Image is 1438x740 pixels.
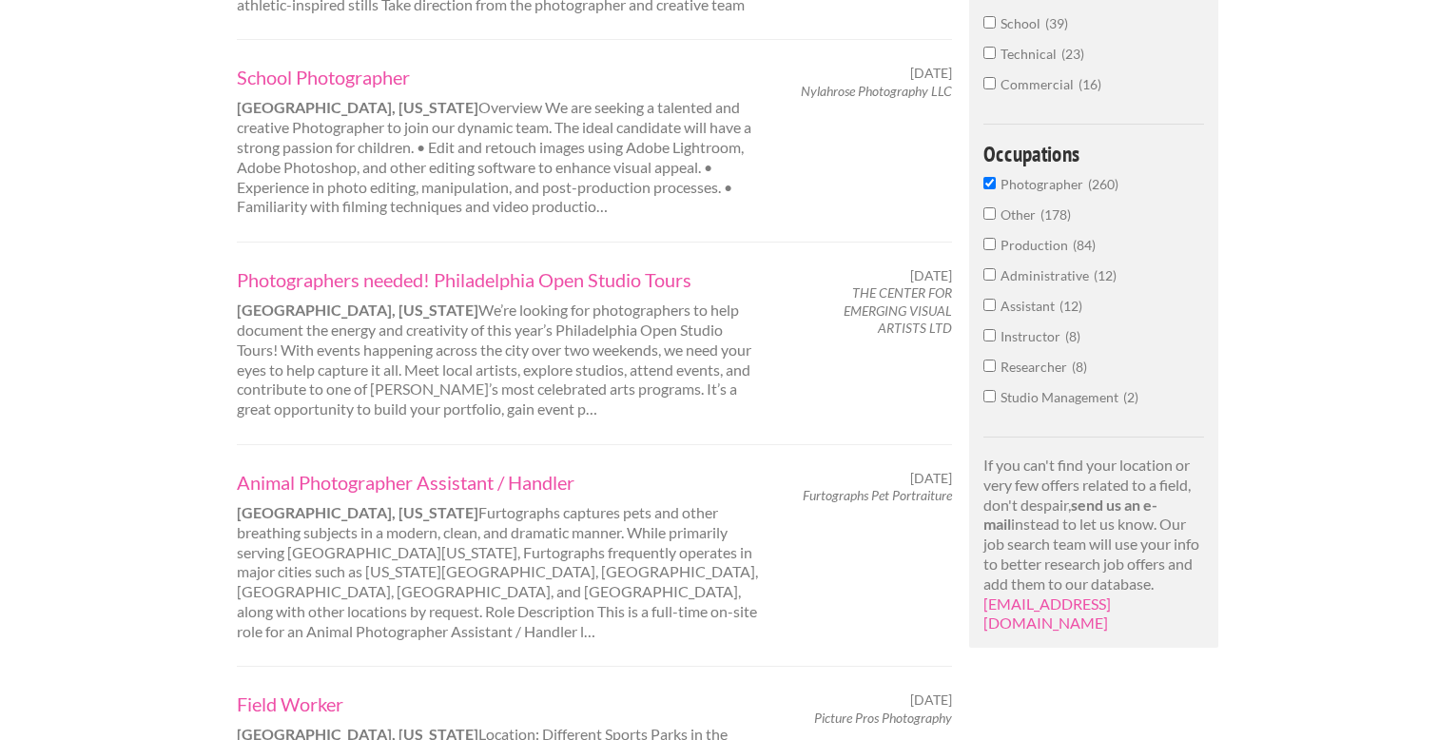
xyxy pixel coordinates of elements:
div: We’re looking for photographers to help document the energy and creativity of this year’s Philade... [220,267,782,419]
div: Overview We are seeking a talented and creative Photographer to join our dynamic team. The ideal ... [220,65,782,217]
span: Technical [1001,46,1061,62]
span: Assistant [1001,298,1059,314]
input: Photographer260 [983,177,996,189]
span: 16 [1078,76,1101,92]
span: 12 [1059,298,1082,314]
span: 39 [1045,15,1068,31]
span: [DATE] [910,691,952,709]
input: Production84 [983,238,996,250]
span: 23 [1061,46,1084,62]
span: 12 [1094,267,1117,283]
input: Assistant12 [983,299,996,311]
a: [EMAIL_ADDRESS][DOMAIN_NAME] [983,594,1111,633]
em: Picture Pros Photography [814,710,952,726]
span: 8 [1072,359,1087,375]
a: School Photographer [237,65,766,89]
input: Researcher8 [983,360,996,372]
span: [DATE] [910,470,952,487]
span: Researcher [1001,359,1072,375]
em: Nylahrose Photography LLC [801,83,952,99]
a: Photographers needed! Philadelphia Open Studio Tours [237,267,766,292]
a: Animal Photographer Assistant / Handler [237,470,766,495]
span: 260 [1088,176,1118,192]
span: School [1001,15,1045,31]
span: 84 [1073,237,1096,253]
strong: send us an e-mail [983,496,1157,534]
span: [DATE] [910,267,952,284]
input: School39 [983,16,996,29]
a: Field Worker [237,691,766,716]
span: 178 [1040,206,1071,223]
span: Other [1001,206,1040,223]
input: Commercial16 [983,77,996,89]
span: [DATE] [910,65,952,82]
em: Furtographs Pet Portraiture [803,487,952,503]
input: Other178 [983,207,996,220]
h4: Occupations [983,143,1205,165]
em: THE CENTER FOR EMERGING VISUAL ARTISTS LTD [844,284,952,335]
span: Photographer [1001,176,1088,192]
strong: [GEOGRAPHIC_DATA], [US_STATE] [237,301,478,319]
input: Administrative12 [983,268,996,281]
div: Furtographs captures pets and other breathing subjects in a modern, clean, and dramatic manner. W... [220,470,782,642]
strong: [GEOGRAPHIC_DATA], [US_STATE] [237,503,478,521]
span: 8 [1065,328,1080,344]
span: Studio Management [1001,389,1123,405]
span: Commercial [1001,76,1078,92]
span: Administrative [1001,267,1094,283]
input: Instructor8 [983,329,996,341]
input: Technical23 [983,47,996,59]
p: If you can't find your location or very few offers related to a field, don't despair, instead to ... [983,456,1205,633]
span: 2 [1123,389,1138,405]
input: Studio Management2 [983,390,996,402]
strong: [GEOGRAPHIC_DATA], [US_STATE] [237,98,478,116]
span: Production [1001,237,1073,253]
span: Instructor [1001,328,1065,344]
